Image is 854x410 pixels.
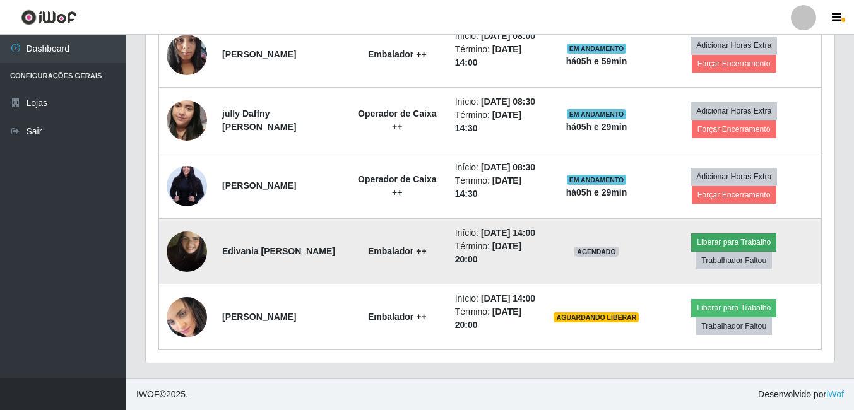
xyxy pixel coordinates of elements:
[455,240,539,266] li: Término:
[167,28,207,81] img: 1699963072939.jpeg
[567,44,627,54] span: EM ANDAMENTO
[566,56,627,66] strong: há 05 h e 59 min
[691,233,776,251] button: Liberar para Trabalho
[222,49,296,59] strong: [PERSON_NAME]
[481,162,535,172] time: [DATE] 08:30
[455,108,539,135] li: Término:
[574,247,619,257] span: AGENDADO
[455,292,539,305] li: Início:
[358,108,437,132] strong: Operador de Caixa ++
[691,37,777,54] button: Adicionar Horas Extra
[481,97,535,107] time: [DATE] 08:30
[368,312,427,322] strong: Embalador ++
[567,175,627,185] span: EM ANDAMENTO
[21,9,77,25] img: CoreUI Logo
[692,186,776,204] button: Forçar Encerramento
[554,312,639,322] span: AGUARDANDO LIBERAR
[368,49,427,59] strong: Embalador ++
[696,317,772,335] button: Trabalhador Faltou
[136,389,160,399] span: IWOF
[826,389,844,399] a: iWof
[481,228,535,238] time: [DATE] 14:00
[136,388,188,401] span: © 2025 .
[481,293,535,303] time: [DATE] 14:00
[567,109,627,119] span: EM ANDAMENTO
[222,108,296,132] strong: jully Daffny [PERSON_NAME]
[692,55,776,73] button: Forçar Encerramento
[455,161,539,174] li: Início:
[691,299,776,317] button: Liberar para Trabalho
[167,85,207,156] img: 1696275529779.jpeg
[696,252,772,269] button: Trabalhador Faltou
[566,187,627,197] strong: há 05 h e 29 min
[167,156,207,216] img: 1741973896630.jpeg
[222,312,296,322] strong: [PERSON_NAME]
[368,246,427,256] strong: Embalador ++
[167,295,207,339] img: 1753109368650.jpeg
[455,174,539,201] li: Término:
[455,226,539,240] li: Início:
[222,180,296,190] strong: [PERSON_NAME]
[455,30,539,43] li: Início:
[758,388,844,401] span: Desenvolvido por
[566,122,627,132] strong: há 05 h e 29 min
[691,102,777,120] button: Adicionar Horas Extra
[691,168,777,185] button: Adicionar Horas Extra
[358,174,437,197] strong: Operador de Caixa ++
[481,31,535,41] time: [DATE] 08:00
[167,216,207,288] img: 1705544569716.jpeg
[455,43,539,69] li: Término:
[222,246,335,256] strong: Edivania [PERSON_NAME]
[692,120,776,138] button: Forçar Encerramento
[455,95,539,108] li: Início:
[455,305,539,332] li: Término:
